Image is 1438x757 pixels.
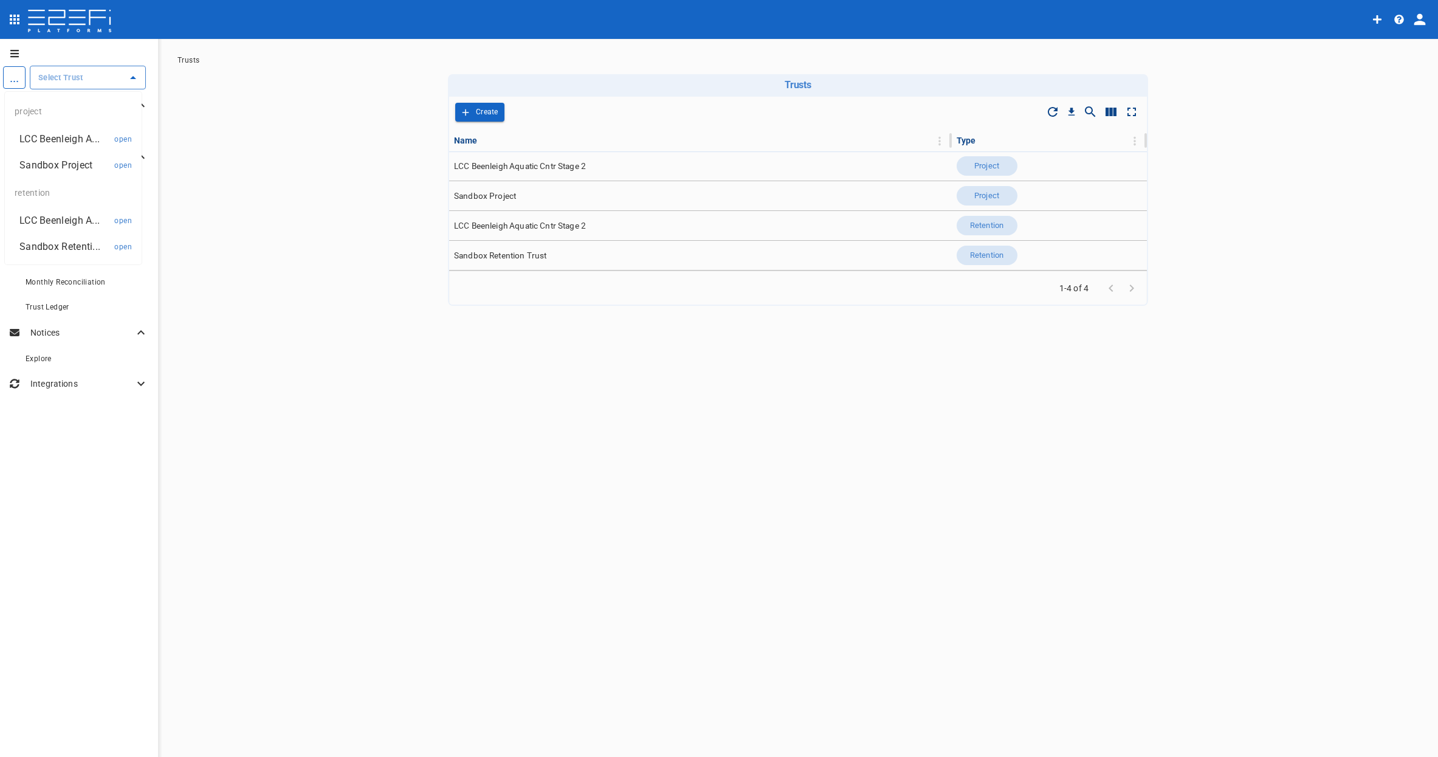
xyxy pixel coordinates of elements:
[1125,131,1144,151] button: Column Actions
[967,190,1006,202] span: Project
[1063,103,1080,120] button: Download CSV
[114,135,132,143] span: open
[963,250,1011,261] span: Retention
[963,220,1011,232] span: Retention
[454,190,516,202] span: Sandbox Project
[114,216,132,225] span: open
[957,133,976,148] div: Type
[453,79,1143,91] h6: Trusts
[125,69,142,86] button: Close
[177,56,199,64] a: Trusts
[35,71,122,84] input: Select Trust
[1121,102,1142,122] button: Toggle full screen
[26,354,52,363] span: Explore
[26,303,69,311] span: Trust Ledger
[455,103,504,122] button: Create
[454,133,478,148] div: Name
[177,56,1419,64] nav: breadcrumb
[114,243,132,251] span: open
[454,250,546,261] span: Sandbox Retention Trust
[1042,102,1063,122] span: Refresh Data
[5,178,142,207] div: retention
[930,131,949,151] button: Column Actions
[1101,282,1121,294] span: Go to previous page
[454,161,586,172] span: LCC Beenleigh Aquatic Cntr Stage 2
[19,213,100,227] p: LCC Beenleigh A...
[19,132,100,146] p: LCC Beenleigh A...
[30,327,134,339] p: Notices
[5,97,142,126] div: project
[3,66,26,89] div: ...
[19,240,100,254] p: Sandbox Retenti...
[114,161,132,170] span: open
[1121,282,1142,294] span: Go to next page
[476,105,498,119] p: Create
[1054,282,1093,294] span: 1-4 of 4
[30,378,134,390] p: Integrations
[1080,102,1101,122] button: Show/Hide search
[1101,102,1121,122] button: Show/Hide columns
[19,158,93,172] p: Sandbox Project
[454,220,586,232] span: LCC Beenleigh Aquatic Cntr Stage 2
[26,278,106,286] span: Monthly Reconciliation
[455,103,504,122] span: Add Trust
[967,161,1006,172] span: Project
